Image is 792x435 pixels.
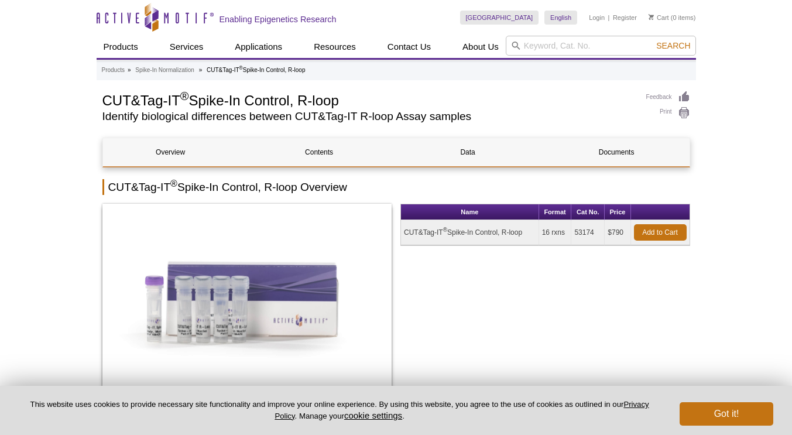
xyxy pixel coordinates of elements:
a: Register [613,13,637,22]
a: English [544,11,577,25]
a: Products [102,65,125,76]
a: Products [97,36,145,58]
h2: CUT&Tag-IT Spike-In Control, R-loop Overview [102,179,690,195]
li: (0 items) [649,11,696,25]
button: Got it! [680,402,773,426]
a: Applications [228,36,289,58]
input: Keyword, Cat. No. [506,36,696,56]
a: Spike-In Normalization [135,65,194,76]
sup: ® [180,90,189,102]
th: Cat No. [571,204,605,220]
td: $790 [605,220,630,245]
a: Documents [549,138,684,166]
button: Search [653,40,694,51]
sup: ® [239,65,243,71]
a: Data [400,138,536,166]
li: » [199,67,203,73]
h2: Enabling Epigenetics Research [220,14,337,25]
img: Your Cart [649,14,654,20]
li: CUT&Tag-IT Spike-In Control, R-loop [207,67,305,73]
sup: ® [170,179,177,189]
sup: ® [443,227,447,233]
h1: CUT&Tag-IT Spike-In Control, R-loop [102,91,635,108]
a: Print [646,107,690,119]
li: | [608,11,610,25]
td: 16 rxns [539,220,572,245]
a: About Us [455,36,506,58]
a: [GEOGRAPHIC_DATA] [460,11,539,25]
p: This website uses cookies to provide necessary site functionality and improve your online experie... [19,399,660,422]
a: Login [589,13,605,22]
button: cookie settings [344,410,402,420]
h2: Identify biological differences between CUT&Tag-IT R-loop Assay samples [102,111,635,122]
a: Add to Cart [634,224,687,241]
a: Cart [649,13,669,22]
td: CUT&Tag-IT Spike-In Control, R-loop [401,220,539,245]
a: Contents [252,138,387,166]
span: Search [656,41,690,50]
a: Resources [307,36,363,58]
a: CUT&Tag-IT® Spike-In Control, R-loop [102,204,392,400]
th: Price [605,204,630,220]
a: Overview [103,138,238,166]
img: CUT&Tag-IT® Spike-In Control, R-loop [102,204,392,397]
th: Name [401,204,539,220]
li: » [128,67,131,73]
a: Feedback [646,91,690,104]
a: Services [163,36,211,58]
td: 53174 [571,220,605,245]
a: Contact Us [380,36,438,58]
a: Privacy Policy [275,400,649,420]
th: Format [539,204,572,220]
